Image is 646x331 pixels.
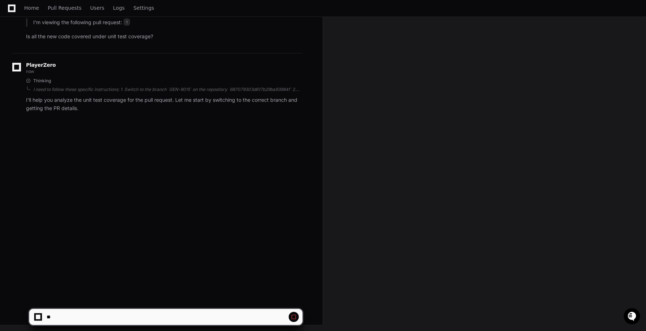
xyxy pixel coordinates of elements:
[26,69,34,74] span: now
[26,63,56,67] span: PlayerZero
[124,18,130,26] span: 1
[33,87,302,92] div: I need to follow these specific instructions: 1. Switch to the branch `GEN-9015` on the repositor...
[26,32,302,41] p: Is all the new code covered under unit test coverage?
[113,6,125,10] span: Logs
[24,6,39,10] span: Home
[33,18,302,27] p: I'm viewing the following pull request:
[123,56,132,65] button: Start new chat
[133,6,154,10] span: Settings
[7,29,132,40] div: Welcome
[7,7,22,22] img: PlayerZero
[25,61,91,67] div: We're available if you need us!
[33,78,51,84] span: Thinking
[623,307,642,327] iframe: Open customer support
[51,75,87,81] a: Powered byPylon
[7,54,20,67] img: 1736555170064-99ba0984-63c1-480f-8ee9-699278ef63ed
[48,6,81,10] span: Pull Requests
[26,96,302,113] p: I'll help you analyze the unit test coverage for the pull request. Let me start by switching to t...
[90,6,104,10] span: Users
[25,54,119,61] div: Start new chat
[72,76,87,81] span: Pylon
